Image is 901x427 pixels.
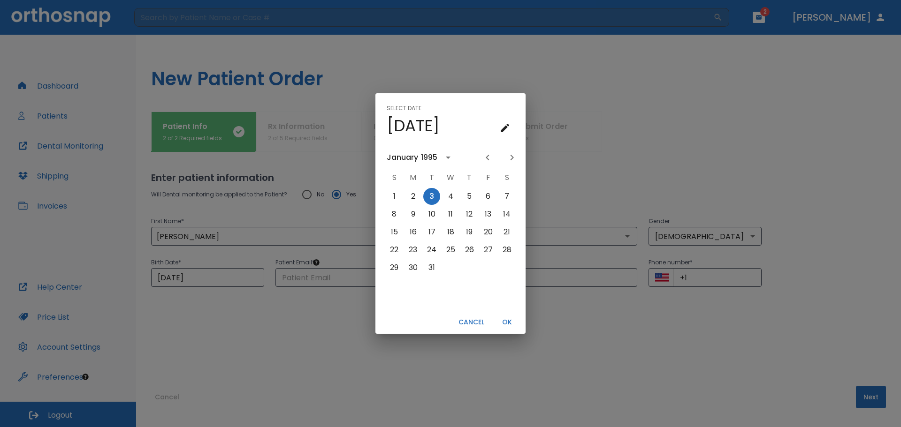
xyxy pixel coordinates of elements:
button: Jan 6, 1995 [480,188,496,205]
span: S [386,168,403,187]
button: Jan 27, 1995 [480,241,496,258]
button: Jan 14, 1995 [498,206,515,223]
button: Jan 31, 1995 [423,259,440,276]
button: Jan 22, 1995 [386,241,403,258]
div: January [387,152,418,163]
button: Jan 5, 1995 [461,188,478,205]
button: Jan 21, 1995 [498,224,515,240]
span: S [498,168,515,187]
button: Jan 8, 1995 [386,206,403,223]
span: F [480,168,496,187]
span: Select date [387,101,421,116]
button: Jan 15, 1995 [386,224,403,240]
span: T [461,168,478,187]
button: Previous month [480,150,496,165]
button: Jan 23, 1995 [405,241,421,258]
span: M [405,168,421,187]
button: Next month [504,150,520,165]
button: Jan 3, 1995 [423,188,440,205]
button: calendar view is open, switch to year view [440,150,456,165]
button: Jan 10, 1995 [423,206,440,223]
button: Jan 13, 1995 [480,206,496,223]
h4: [DATE] [387,116,440,135]
span: W [442,168,459,187]
button: Jan 12, 1995 [461,206,478,223]
button: Jan 7, 1995 [498,188,515,205]
button: Jan 17, 1995 [423,224,440,240]
button: Jan 19, 1995 [461,224,478,240]
button: calendar view is open, go to text input view [496,119,514,137]
button: Cancel [455,315,488,330]
button: Jan 18, 1995 [442,224,459,240]
button: Jan 25, 1995 [442,241,459,258]
button: Jan 20, 1995 [480,224,496,240]
button: Jan 1, 1995 [386,188,403,205]
button: Jan 26, 1995 [461,241,478,258]
button: Jan 29, 1995 [386,259,403,276]
button: Jan 4, 1995 [442,188,459,205]
button: Jan 11, 1995 [442,206,459,223]
button: Jan 28, 1995 [498,241,515,258]
button: Jan 24, 1995 [423,241,440,258]
button: Jan 30, 1995 [405,259,421,276]
button: OK [492,315,522,330]
div: 1995 [421,152,437,163]
span: T [423,168,440,187]
button: Jan 9, 1995 [405,206,421,223]
button: Jan 16, 1995 [405,224,421,240]
button: Jan 2, 1995 [405,188,421,205]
